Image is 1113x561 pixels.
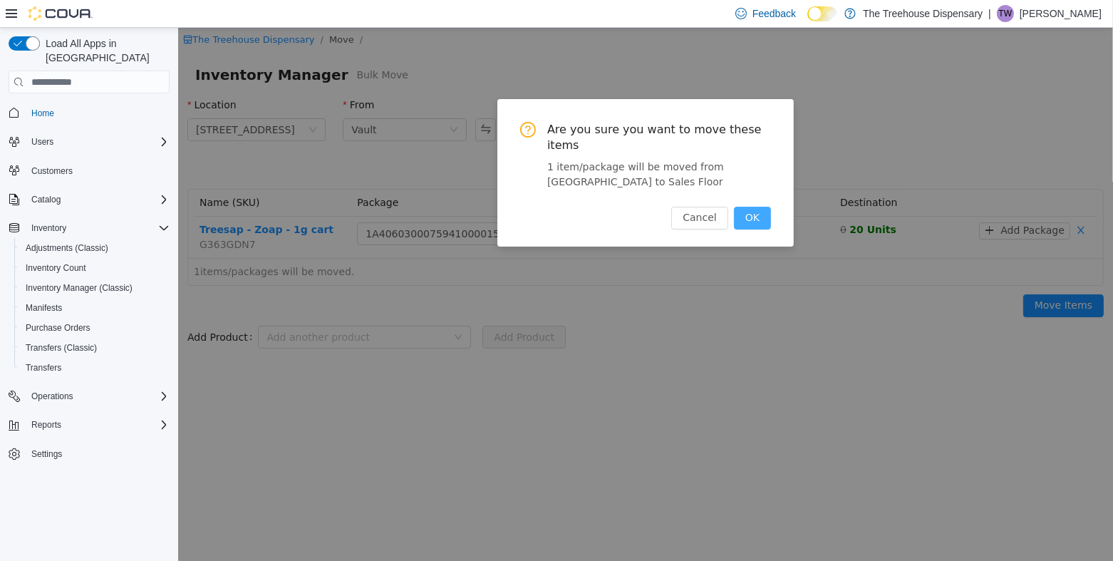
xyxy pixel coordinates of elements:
p: | [988,5,991,22]
button: Settings [3,443,175,464]
span: Adjustments (Classic) [26,242,108,254]
a: Inventory Count [20,259,92,277]
span: Reports [26,416,170,433]
button: Inventory [3,218,175,238]
span: Inventory Manager (Classic) [20,279,170,297]
span: Transfers [20,359,170,376]
span: Transfers [26,362,61,374]
nav: Complex example [9,96,170,501]
span: Catalog [26,191,170,208]
a: Settings [26,446,68,463]
span: Inventory Count [26,262,86,274]
span: Manifests [20,299,170,316]
button: Customers [3,160,175,181]
span: Transfers (Classic) [26,342,97,354]
button: OK [556,179,593,202]
span: Feedback [752,6,796,21]
button: Operations [3,386,175,406]
p: [PERSON_NAME] [1020,5,1102,22]
a: Manifests [20,299,68,316]
a: Purchase Orders [20,319,96,336]
span: Users [31,136,53,148]
span: Operations [26,388,170,405]
a: Adjustments (Classic) [20,240,114,257]
span: Users [26,133,170,150]
button: Manifests [14,298,175,318]
button: Inventory Manager (Classic) [14,278,175,298]
span: Adjustments (Classic) [20,240,170,257]
a: Customers [26,163,78,180]
span: TW [999,5,1013,22]
span: Settings [26,445,170,463]
button: Transfers [14,358,175,378]
button: Inventory [26,220,72,237]
button: Operations [26,388,79,405]
button: Reports [26,416,67,433]
button: Home [3,102,175,123]
p: The Treehouse Dispensary [863,5,983,22]
a: Inventory Manager (Classic) [20,279,138,297]
div: Tina Wilkins [997,5,1014,22]
img: Cova [29,6,93,21]
div: 1 item/package will be moved from [GEOGRAPHIC_DATA] to Sales Floor [369,132,593,162]
span: Load All Apps in [GEOGRAPHIC_DATA] [40,36,170,65]
span: Settings [31,448,62,460]
span: Reports [31,419,61,431]
span: Customers [31,165,73,177]
span: Home [26,103,170,121]
a: Transfers [20,359,67,376]
span: Inventory [31,222,66,234]
button: Adjustments (Classic) [14,238,175,258]
span: Purchase Orders [20,319,170,336]
span: Customers [26,162,170,180]
button: Catalog [3,190,175,210]
span: Manifests [26,302,62,314]
button: Users [26,133,59,150]
span: Inventory [26,220,170,237]
button: Purchase Orders [14,318,175,338]
span: Are you sure you want to move these items [369,94,593,126]
button: Inventory Count [14,258,175,278]
a: Home [26,105,60,122]
button: Catalog [26,191,66,208]
a: Transfers (Classic) [20,339,103,356]
button: Users [3,132,175,152]
button: Transfers (Classic) [14,338,175,358]
span: Operations [31,391,73,402]
button: Cancel [493,179,549,202]
input: Dark Mode [807,6,837,21]
span: Inventory Manager (Classic) [26,282,133,294]
span: Home [31,108,54,119]
i: icon: question-circle [342,94,358,110]
button: Reports [3,415,175,435]
span: Purchase Orders [26,322,90,334]
span: Inventory Count [20,259,170,277]
span: Catalog [31,194,61,205]
span: Transfers (Classic) [20,339,170,356]
span: Dark Mode [807,21,808,22]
